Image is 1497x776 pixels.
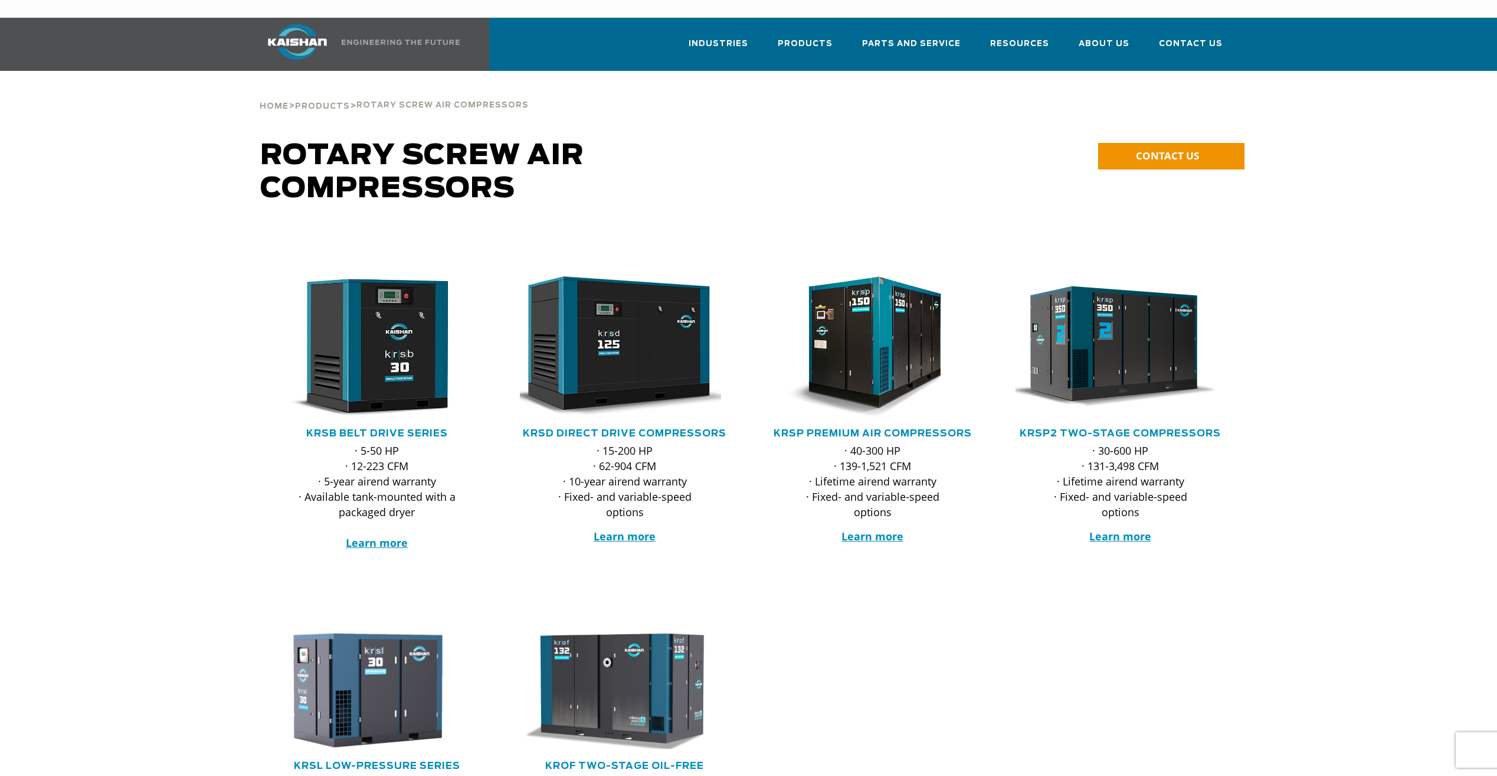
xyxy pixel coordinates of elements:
span: About Us [1079,37,1129,51]
p: · 40-300 HP · 139-1,521 CFM · Lifetime airend warranty · Fixed- and variable-speed options [791,443,954,520]
p: · 15-200 HP · 62-904 CFM · 10-year airend warranty · Fixed- and variable-speed options [543,443,706,520]
a: Products [778,28,833,69]
a: Parts and Service [862,28,961,69]
a: KRSD Direct Drive Compressors [523,429,726,438]
div: krsl30 [272,630,482,751]
span: Rotary Screw Air Compressors [356,102,529,109]
div: krof132 [520,630,730,751]
a: Learn more [594,529,656,543]
div: krsp150 [768,276,978,418]
a: Home [260,100,289,111]
span: CONTACT US [1136,149,1199,162]
span: Rotary Screw Air Compressors [260,142,584,203]
a: KRSP2 Two-Stage Compressors [1020,429,1221,438]
span: Home [260,103,289,110]
a: Industries [689,28,748,69]
div: krsb30 [272,276,482,418]
img: krsd125 [511,276,721,418]
p: · 30-600 HP · 131-3,498 CFM · Lifetime airend warranty · Fixed- and variable-speed options [1039,443,1202,520]
span: Products [778,37,833,51]
div: > > [260,71,529,116]
img: krsp150 [759,276,969,418]
a: Products [295,100,350,111]
span: Parts and Service [862,37,961,51]
img: krsp350 [1007,276,1217,418]
a: Learn more [841,529,903,543]
div: krsd125 [520,276,730,418]
div: krsp350 [1016,276,1226,418]
p: · 5-50 HP · 12-223 CFM · 5-year airend warranty · Available tank-mounted with a packaged dryer [296,443,458,550]
a: Learn more [1089,529,1151,543]
span: Contact Us [1159,37,1223,51]
a: About Us [1079,28,1129,69]
img: krsb30 [263,276,473,418]
img: krsl30 [263,630,473,751]
a: KRSB Belt Drive Series [306,429,448,438]
a: Learn more [346,536,408,550]
a: Contact Us [1159,28,1223,69]
a: KRSP Premium Air Compressors [774,429,972,438]
a: Resources [990,28,1049,69]
img: Engineering the future [342,40,460,45]
a: Kaishan USA [253,18,462,71]
a: CONTACT US [1098,143,1244,169]
span: Resources [990,37,1049,51]
img: krof132 [511,630,721,751]
a: KRSL Low-Pressure Series [294,761,460,771]
span: Products [295,103,350,110]
span: Industries [689,37,748,51]
img: kaishan logo [253,24,342,60]
a: KROF TWO-STAGE OIL-FREE [545,761,704,771]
